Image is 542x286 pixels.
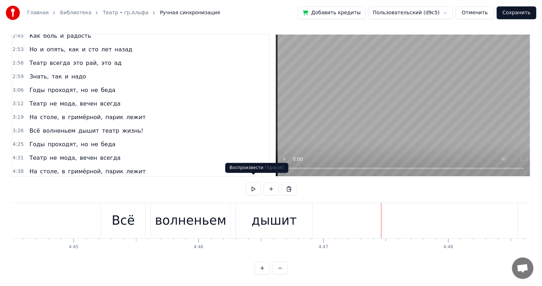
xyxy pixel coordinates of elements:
[112,211,135,230] div: Всё
[29,167,38,175] span: На
[49,59,71,67] span: всегда
[12,46,24,53] span: 2:53
[100,140,116,148] span: беда
[12,32,24,40] span: 2:45
[49,154,57,162] span: не
[85,59,99,67] span: рай,
[29,140,45,148] span: Годы
[39,113,60,121] span: столе,
[12,154,24,162] span: 4:31
[29,86,45,94] span: Годы
[68,45,80,53] span: как
[88,45,99,53] span: сто
[61,113,66,121] span: в
[29,113,38,121] span: На
[79,154,98,162] span: вечен
[100,86,116,94] span: беда
[66,32,92,40] span: радость
[59,154,78,162] span: мода,
[80,86,88,94] span: но
[29,127,41,135] span: Всё
[160,9,220,16] span: Ручная синхронизация
[100,154,121,162] span: всегда
[512,257,533,279] a: Открытый чат
[101,127,120,135] span: театр
[12,73,24,80] span: 2:59
[79,99,98,108] span: вечен
[12,168,24,175] span: 4:38
[12,127,24,134] span: 3:26
[155,211,226,230] div: волненьем
[114,45,133,53] span: назад
[105,167,124,175] span: парик
[67,113,103,121] span: гримёрной,
[126,113,146,121] span: лежит
[49,99,57,108] span: не
[225,163,288,173] div: Воспроизвести
[12,87,24,94] span: 3:06
[105,113,124,121] span: парик
[60,32,65,40] span: и
[6,6,20,20] img: youka
[113,59,122,67] span: ад
[80,140,88,148] span: но
[298,6,365,19] button: Добавить кредиты
[29,59,47,67] span: Театр
[126,167,146,175] span: лежит
[81,45,86,53] span: и
[47,86,79,94] span: проходят,
[69,244,78,250] div: 4:45
[27,9,49,16] a: Главная
[12,114,24,121] span: 3:19
[29,32,41,40] span: Как
[90,86,99,94] span: не
[61,167,66,175] span: в
[51,72,63,81] span: так
[265,165,284,170] span: ( Space )
[29,72,49,81] span: Знать,
[101,45,112,53] span: лет
[29,99,47,108] span: Театр
[27,9,220,16] nav: breadcrumb
[101,59,112,67] span: это
[72,59,84,67] span: это
[39,167,60,175] span: столе,
[47,140,79,148] span: проходят,
[444,244,453,250] div: 4:48
[12,100,24,107] span: 3:12
[121,127,144,135] span: жизнь!
[100,99,121,108] span: всегда
[71,72,87,81] span: надо
[319,244,328,250] div: 4:47
[29,45,38,53] span: Но
[59,99,78,108] span: мода,
[252,211,297,230] div: дышит
[456,6,494,19] button: Отменить
[42,127,76,135] span: волненьем
[67,167,103,175] span: гримёрной,
[39,45,44,53] span: и
[64,72,69,81] span: и
[29,154,47,162] span: Театр
[12,60,24,67] span: 2:56
[46,45,67,53] span: опять,
[60,9,91,16] a: Библиотека
[194,244,203,250] div: 4:46
[90,140,99,148] span: не
[12,141,24,148] span: 4:25
[78,127,100,135] span: дышит
[103,9,148,16] a: Театр • гр.Альфа
[497,6,536,19] button: Сохранить
[42,32,58,40] span: боль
